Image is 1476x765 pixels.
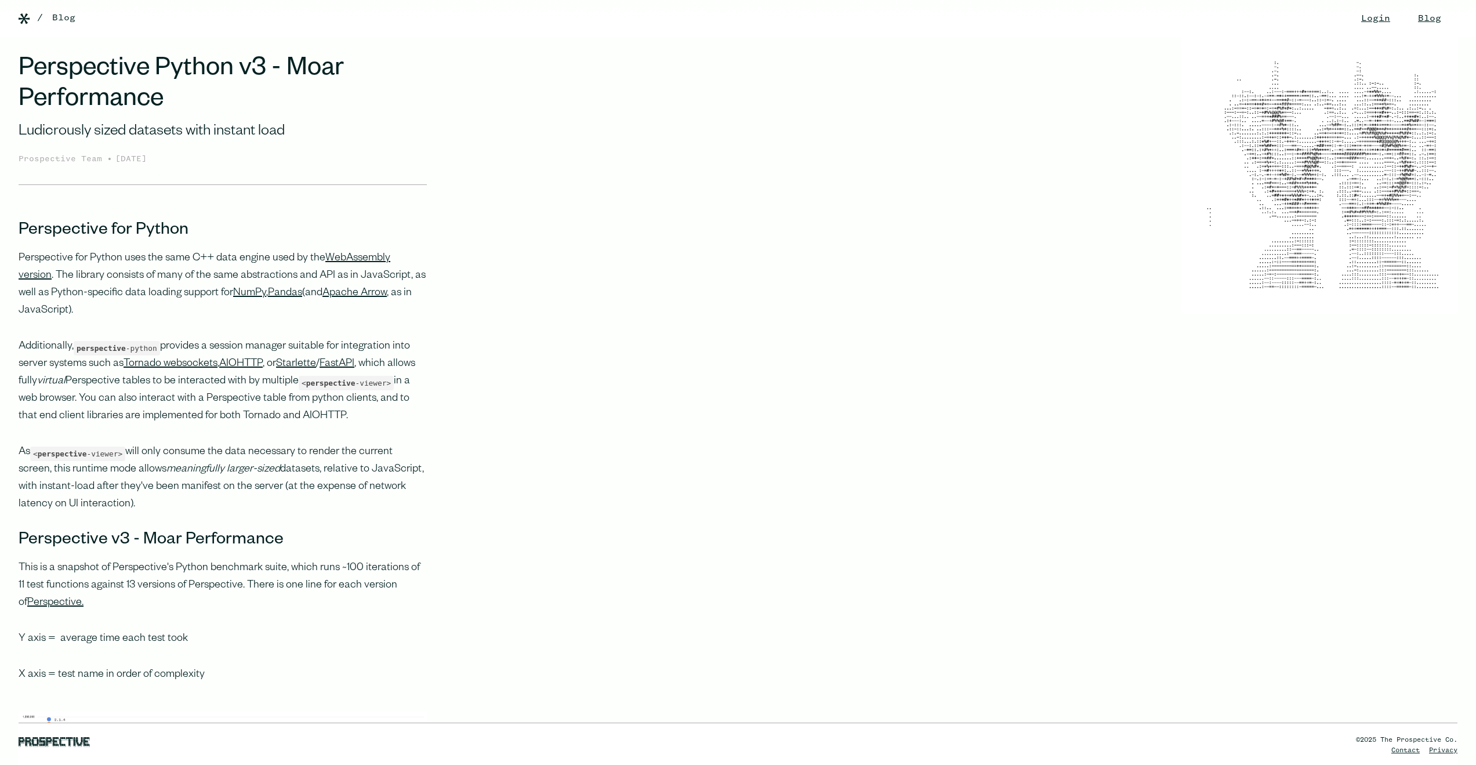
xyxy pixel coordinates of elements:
[19,253,390,282] a: WebAssembly version
[1356,735,1457,745] div: ©2025 The Prospective Co.
[19,56,427,117] h1: Perspective Python v3 - Moar Performance
[19,338,427,425] p: Additionally, provides a session manager suitable for integration into server systems such as , ,...
[276,358,316,370] a: Starlette
[19,532,427,550] h3: Perspective v3 - Moar Performance
[1391,747,1420,754] a: Contact
[77,344,126,353] span: perspective
[19,122,427,143] div: Ludicrously sized datasets with instant load
[299,376,394,390] code: < -viewer>
[19,250,427,320] p: Perspective for Python uses the same C++ data engine used by the . The library consists of many o...
[19,153,107,166] div: Prospective Team
[37,11,43,25] div: /
[219,358,263,370] a: AIOHTTP
[107,152,113,166] div: •
[320,358,354,370] a: FastAPI
[30,447,125,461] code: < -viewer>
[19,666,427,684] p: X axis = test name in order of complexity
[52,11,75,25] a: Blog
[166,464,280,476] em: meaningfully larger-sized
[233,288,266,299] a: NumPy
[27,597,84,609] a: Perspective.
[19,222,427,241] h3: Perspective for Python
[37,376,66,387] em: virtual
[19,630,427,648] p: Y axis = average time each test took
[268,288,302,299] a: Pandas
[306,379,356,387] span: perspective
[74,341,160,356] code: -python
[322,288,387,299] a: Apache Arrow
[1429,747,1457,754] a: Privacy
[38,449,87,458] span: perspective
[115,153,147,166] div: [DATE]
[19,444,427,513] p: As will only consume the data necessary to render the current screen, this runtime mode allows da...
[19,560,427,612] p: This is a snapshot of Perspective's Python benchmark suite, which runs ~100 iterations of 11 test...
[124,358,217,370] a: Tornado websockets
